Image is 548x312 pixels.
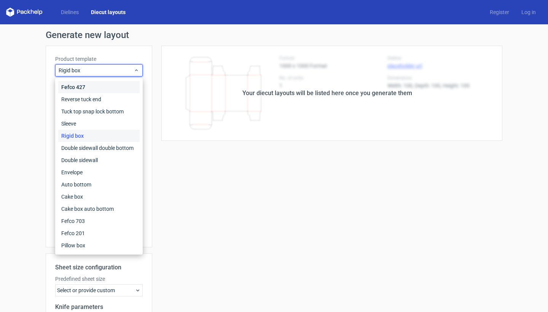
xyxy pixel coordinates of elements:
[58,166,140,178] div: Envelope
[58,154,140,166] div: Double sidewall
[55,284,143,296] div: Select or provide custom
[58,142,140,154] div: Double sidewall double bottom
[58,203,140,215] div: Cake box auto bottom
[59,67,134,74] span: Rigid box
[58,81,140,93] div: Fefco 427
[58,105,140,118] div: Tuck top snap lock bottom
[58,130,140,142] div: Rigid box
[55,8,85,16] a: Dielines
[46,30,502,40] h1: Generate new layout
[58,118,140,130] div: Sleeve
[55,55,143,63] label: Product template
[55,275,143,283] label: Predefined sheet size
[515,8,542,16] a: Log in
[58,191,140,203] div: Cake box
[58,178,140,191] div: Auto bottom
[55,263,143,272] h2: Sheet size configuration
[58,93,140,105] div: Reverse tuck end
[58,215,140,227] div: Fefco 703
[484,8,515,16] a: Register
[85,8,132,16] a: Diecut layouts
[242,89,412,98] div: Your diecut layouts will be listed here once you generate them
[58,227,140,239] div: Fefco 201
[55,302,143,312] h2: Knife parameters
[58,239,140,252] div: Pillow box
